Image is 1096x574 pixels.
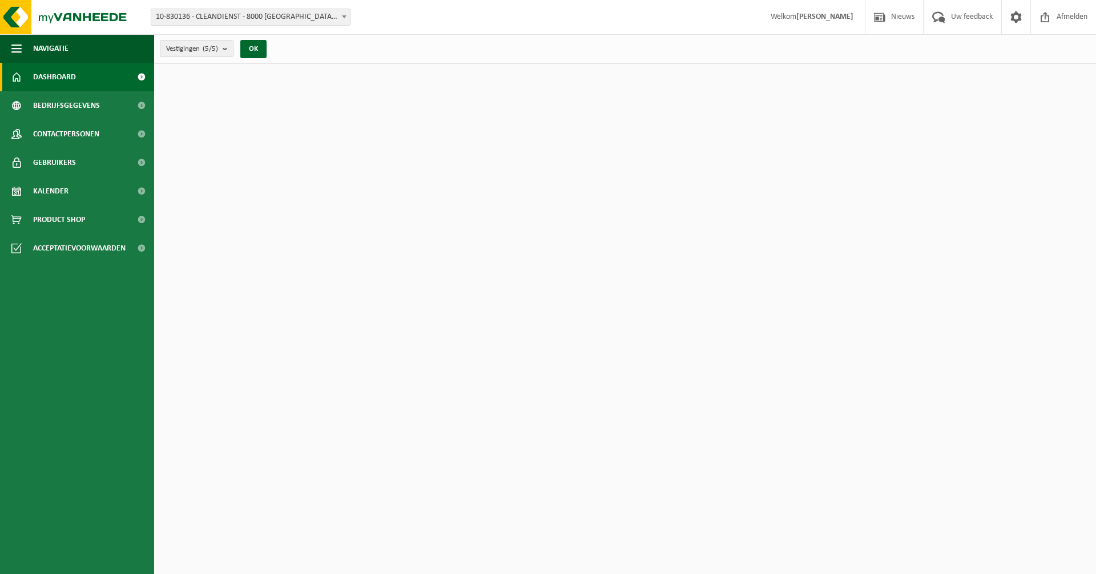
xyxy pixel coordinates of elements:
span: Contactpersonen [33,120,99,148]
span: Kalender [33,177,68,205]
span: Gebruikers [33,148,76,177]
span: Acceptatievoorwaarden [33,234,126,262]
strong: [PERSON_NAME] [796,13,853,21]
span: Vestigingen [166,41,218,58]
span: Dashboard [33,63,76,91]
span: 10-830136 - CLEANDIENST - 8000 BRUGGE, PATHOEKEWEG 48 [151,9,350,25]
span: Bedrijfsgegevens [33,91,100,120]
span: Navigatie [33,34,68,63]
span: 10-830136 - CLEANDIENST - 8000 BRUGGE, PATHOEKEWEG 48 [151,9,350,26]
span: Product Shop [33,205,85,234]
button: Vestigingen(5/5) [160,40,233,57]
button: OK [240,40,267,58]
count: (5/5) [203,45,218,52]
